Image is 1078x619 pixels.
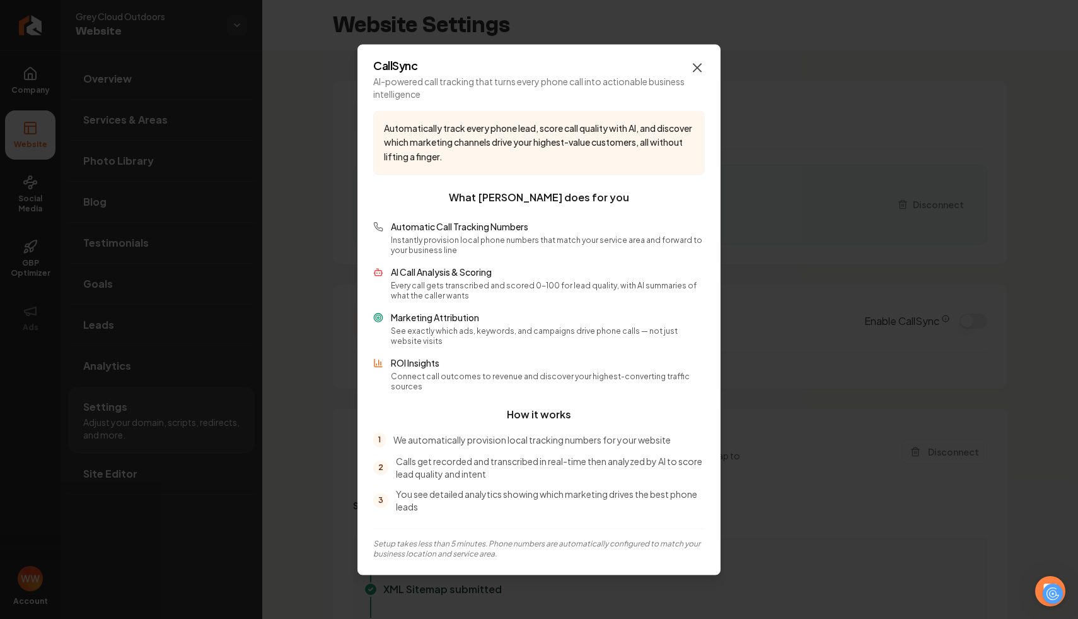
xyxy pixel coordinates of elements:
h3: What [PERSON_NAME] does for you [373,190,705,205]
p: Marketing Attribution [391,311,705,324]
p: Connect call outcomes to revenue and discover your highest-converting traffic sources [391,372,705,392]
span: 3 [373,493,388,508]
p: See exactly which ads, keywords, and campaigns drive phone calls — not just website visits [391,326,705,346]
p: Automatically track every phone lead, score call quality with AI, and discover which marketing ch... [384,121,694,164]
h2: CallSync [373,60,705,71]
p: Instantly provision local phone numbers that match your service area and forward to your business... [391,235,705,256]
p: You see detailed analytics showing which marketing drives the best phone leads [396,488,705,513]
p: We automatically provision local tracking numbers for your website [393,433,671,446]
p: AI Call Analysis & Scoring [391,266,705,278]
p: AI-powered call tracking that turns every phone call into actionable business intelligence [373,75,705,100]
p: Calls get recorded and transcribed in real-time then analyzed by AI to score lead quality and intent [396,455,705,480]
span: 1 [373,432,386,447]
p: ROI Insights [391,357,705,369]
span: 2 [373,460,388,475]
p: Setup takes less than 5 minutes. Phone numbers are automatically configured to match your busines... [373,539,705,559]
p: Every call gets transcribed and scored 0-100 for lead quality, with AI summaries of what the call... [391,281,705,301]
p: Automatic Call Tracking Numbers [391,220,705,233]
h3: How it works [373,407,705,422]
